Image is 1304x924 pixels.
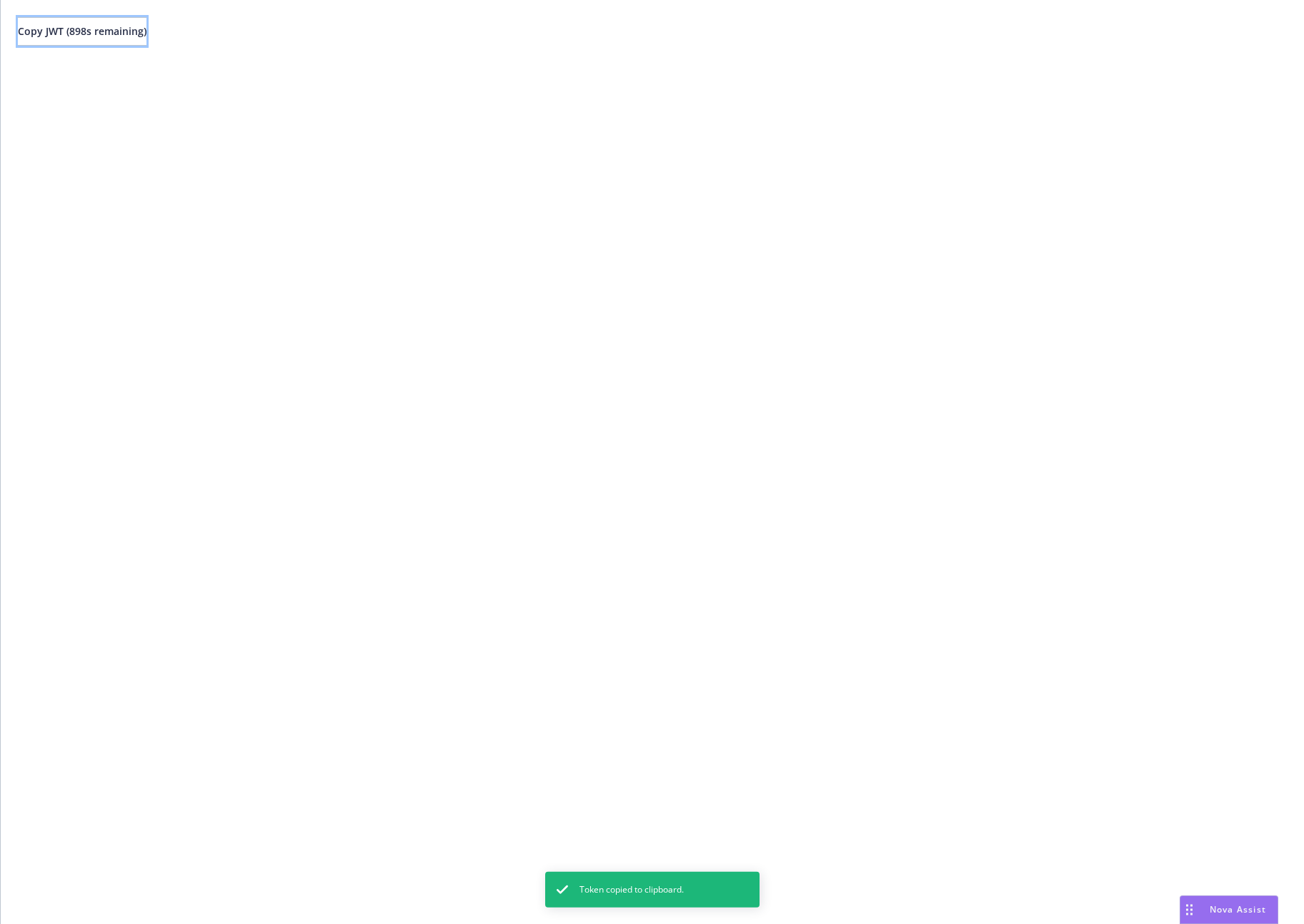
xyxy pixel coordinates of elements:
[18,17,146,46] button: Copy JWT (898s remaining)
[1180,895,1278,924] button: Nova Assist
[18,24,146,38] span: Copy JWT ( 898 s remaining)
[1180,896,1198,923] div: Drag to move
[579,883,684,896] span: Token copied to clipboard.
[1210,903,1266,915] span: Nova Assist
